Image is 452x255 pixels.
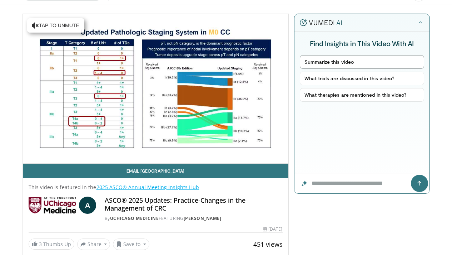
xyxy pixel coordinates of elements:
[79,197,96,214] a: A
[29,184,283,191] p: This video is featured in the
[300,88,424,102] button: What therapies are mentioned in this video?
[300,55,424,69] button: Summarize this video
[294,173,429,193] input: Question for the AI
[23,164,288,178] a: Email [GEOGRAPHIC_DATA]
[263,226,282,232] div: [DATE]
[300,19,342,26] img: vumedi-ai-logo.v2.svg
[29,197,76,214] img: UChicago Medicine
[27,18,84,33] button: Tap to unmute
[105,197,283,212] h4: ASCO® 2025 Updates: Practice-Changes in the Management of CRC
[253,240,283,249] span: 451 views
[184,215,222,221] a: [PERSON_NAME]
[77,239,110,250] button: Share
[105,215,283,222] div: By FEATURING
[113,239,149,250] button: Save to
[39,241,42,247] span: 3
[29,239,74,250] a: 3 Thumbs Up
[110,215,159,221] a: UChicago Medicine
[96,184,199,191] a: 2025 ASCO® Annual Meeting Insights Hub
[300,72,424,85] button: What trials are discussed in this video?
[23,14,288,164] video-js: Video Player
[300,39,424,48] h4: Find Insights in This Video With AI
